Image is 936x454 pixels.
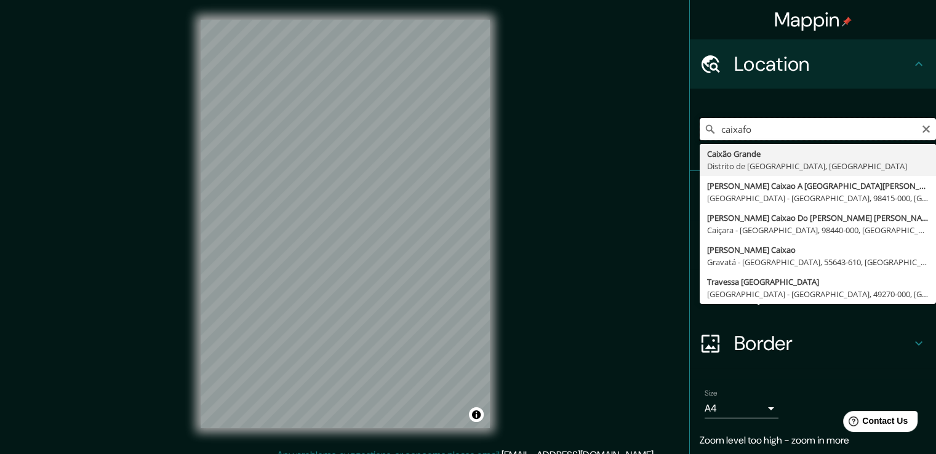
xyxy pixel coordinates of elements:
[707,256,929,268] div: Gravatá - [GEOGRAPHIC_DATA], 55643-610, [GEOGRAPHIC_DATA]
[705,388,718,399] label: Size
[469,407,484,422] button: Toggle attribution
[707,192,929,204] div: [GEOGRAPHIC_DATA] - [GEOGRAPHIC_DATA], 98415-000, [GEOGRAPHIC_DATA]
[707,288,929,300] div: [GEOGRAPHIC_DATA] - [GEOGRAPHIC_DATA], 49270-000, [GEOGRAPHIC_DATA]
[707,148,929,160] div: Caixão Grande
[705,399,778,418] div: A4
[921,122,931,134] button: Clear
[707,212,929,224] div: [PERSON_NAME] Caixao Do [PERSON_NAME] [PERSON_NAME]
[826,406,922,440] iframe: Help widget launcher
[690,269,936,319] div: Layout
[734,282,911,306] h4: Layout
[690,171,936,220] div: Pins
[734,331,911,356] h4: Border
[201,20,490,428] canvas: Map
[707,244,929,256] div: [PERSON_NAME] Caixao
[774,7,852,32] h4: Mappin
[707,180,929,192] div: [PERSON_NAME] Caixao A [GEOGRAPHIC_DATA][PERSON_NAME]
[707,160,929,172] div: Distrito de [GEOGRAPHIC_DATA], [GEOGRAPHIC_DATA]
[734,52,911,76] h4: Location
[690,39,936,89] div: Location
[690,319,936,368] div: Border
[700,433,926,448] p: Zoom level too high - zoom in more
[700,118,936,140] input: Pick your city or area
[707,224,929,236] div: Caiçara - [GEOGRAPHIC_DATA], 98440-000, [GEOGRAPHIC_DATA]
[707,276,929,288] div: Travessa [GEOGRAPHIC_DATA]
[842,17,852,26] img: pin-icon.png
[690,220,936,269] div: Style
